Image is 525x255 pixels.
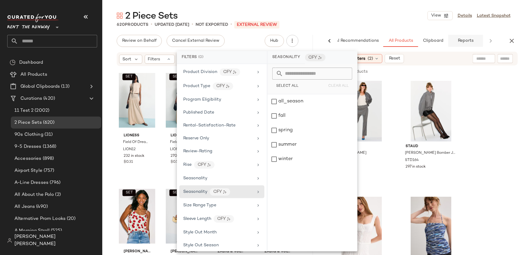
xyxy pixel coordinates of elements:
[7,20,50,31] span: Rent the Runway
[123,140,150,145] span: Field Of Dreams Top
[405,158,419,163] span: STD164
[117,35,162,47] button: Review on Behalf
[230,21,232,28] span: •
[117,22,148,28] div: Products
[170,140,197,145] span: Field of Dreams Maxi Skirt
[423,38,443,43] span: Clipboard
[428,11,453,20] button: View
[265,35,284,47] button: Hub
[125,10,178,22] span: 2 Piece Sets
[401,81,461,141] img: STD164.jpg
[43,131,53,138] span: (31)
[66,215,76,222] span: (20)
[213,82,233,90] div: CFY
[14,119,42,126] span: 2 Piece Sets
[196,22,228,28] p: Not Exported
[183,203,216,208] span: Size Range Type
[220,68,240,76] div: CFY
[194,161,215,168] div: CFY
[406,144,456,149] span: Staud
[14,227,50,234] span: A Morning Stroll
[207,163,211,167] img: ai.DGldD1NL.svg
[42,119,55,126] span: (620)
[14,143,42,150] span: 9-5 Dresses
[183,243,219,247] span: Style Out Season
[270,38,278,43] span: Hub
[7,238,12,243] img: svg%3e
[171,249,197,254] span: [PERSON_NAME] World
[223,190,227,194] img: ai.DGldD1NL.svg
[368,56,373,62] span: (2)
[431,13,441,18] span: View
[183,230,217,235] span: Style Out Month
[458,13,472,19] a: Details
[276,84,298,88] span: Select All
[14,215,66,222] span: Alternative Prom Looks
[169,190,183,196] button: SET
[122,74,136,80] button: SET
[264,249,291,254] span: Zadig & Voltaire
[171,133,197,138] span: Lioness
[226,84,230,88] img: ai.DGldD1NL.svg
[148,56,160,62] span: Filters
[272,82,302,90] button: Select All
[177,51,267,64] div: Filters
[124,249,150,254] span: [PERSON_NAME] World
[336,144,387,149] span: Staud
[14,179,48,186] span: A-Line Dresses
[234,21,279,29] p: External REVIEW
[210,188,230,196] div: CFY
[183,70,217,74] span: Product Division
[331,81,392,141] img: STD167.jpg
[233,70,236,74] img: ai.DGldD1NL.svg
[48,179,61,186] span: (796)
[335,38,378,43] span: AI Recommendations
[20,71,47,78] span: All Products
[54,191,61,198] span: (2)
[14,203,35,210] span: All Jeans
[10,59,16,65] img: svg%3e
[388,38,413,43] span: All Products
[167,35,224,47] button: Cancel External Review
[14,107,33,114] span: 11 Test 2
[166,186,202,247] img: MUMA10.jpg
[183,149,212,153] span: Review-Rating
[50,227,62,234] span: (525)
[183,190,207,194] span: Seasonality
[267,51,305,64] div: Seasonality
[335,150,366,156] span: [PERSON_NAME]
[7,14,58,22] img: cfy_white_logo.C9jOOHJF.svg
[35,203,48,210] span: (490)
[117,13,123,19] img: svg%3e
[477,13,511,19] a: Latest Snapshot
[20,95,42,102] span: Curations
[122,38,157,43] span: Review on Behalf
[183,123,236,128] span: Rental-Satisfaction-Rate
[122,56,131,62] span: Sort
[406,164,426,170] span: 297 in stock
[353,56,365,62] span: Filters
[183,97,221,102] span: Program Eligibility
[14,191,54,198] span: All About the Polo
[124,133,150,138] span: Lioness
[33,107,49,114] span: (2002)
[171,153,192,159] span: 270 in stock
[183,136,209,141] span: Reserve Only
[14,167,42,174] span: Airport Style
[14,155,42,162] span: Accessories
[119,70,155,131] img: LION12.jpg
[122,190,136,196] button: SET
[14,131,43,138] span: 90s Clothing
[172,191,180,195] span: SET
[183,162,192,167] span: Rise
[123,147,136,152] span: LION12
[172,75,180,79] span: SET
[198,55,204,60] span: (0)
[405,150,456,156] span: [PERSON_NAME] Bomber Jacket
[42,155,54,162] span: (898)
[42,167,54,174] span: (757)
[166,70,202,131] img: LION14.jpg
[117,23,125,27] span: 620
[169,74,183,80] button: SET
[227,217,230,221] img: ai.DGldD1NL.svg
